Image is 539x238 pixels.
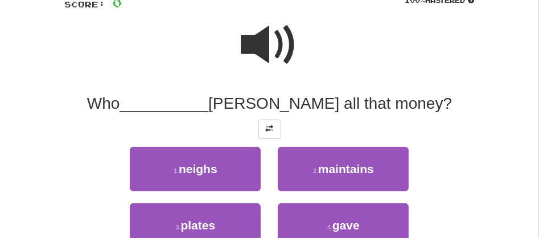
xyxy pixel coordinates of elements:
[258,120,281,139] button: Toggle translation (alt+t)
[313,167,318,174] small: 2 .
[278,147,409,191] button: 2.maintains
[130,147,261,191] button: 1.neighs
[181,219,216,232] span: plates
[87,95,120,112] span: Who
[318,162,374,175] span: maintains
[327,224,332,231] small: 4 .
[332,219,360,232] span: gave
[174,167,179,174] small: 1 .
[208,95,452,112] span: [PERSON_NAME] all that money?
[176,224,181,231] small: 3 .
[179,162,217,175] span: neighs
[120,95,208,112] span: __________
